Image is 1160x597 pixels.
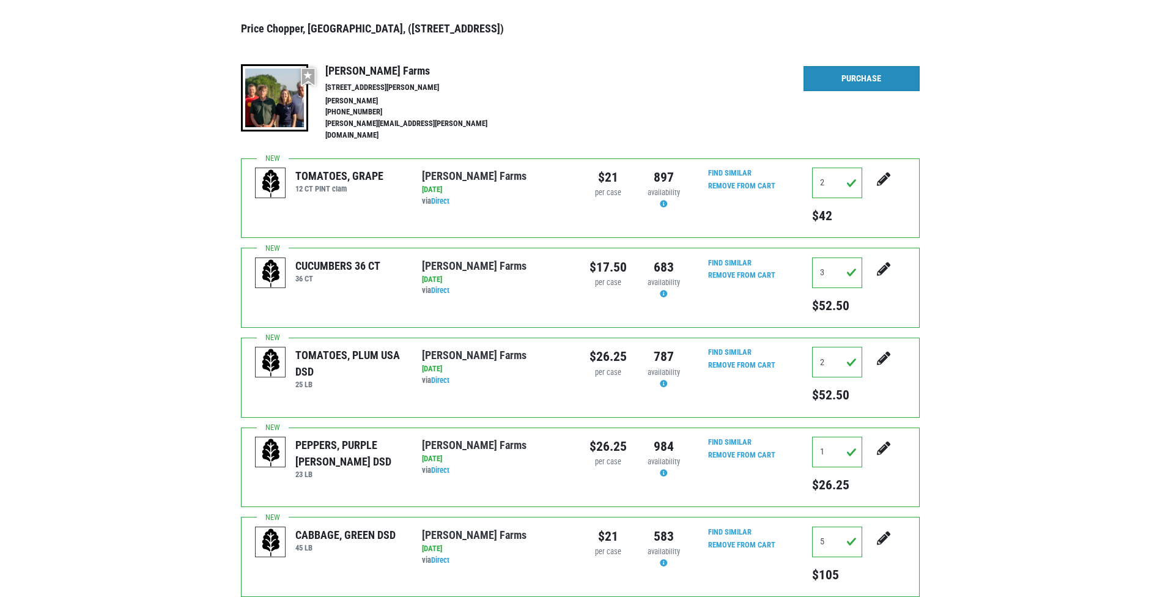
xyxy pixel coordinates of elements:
[325,95,514,107] li: [PERSON_NAME]
[256,168,286,199] img: placeholder-variety-43d6402dacf2d531de610a020419775a.svg
[589,168,627,187] div: $21
[295,347,404,380] div: TOMATOES, PLUM USA DSD
[422,543,571,555] div: [DATE]
[648,188,680,197] span: availability
[812,347,862,377] input: Qty
[645,168,682,187] div: 897
[256,527,286,558] img: placeholder-variety-43d6402dacf2d531de610a020419775a.svg
[325,106,514,118] li: [PHONE_NUMBER]
[422,439,526,451] a: [PERSON_NAME] Farms
[295,380,404,389] h6: 25 LB
[708,527,752,536] a: Find Similar
[422,169,526,182] a: [PERSON_NAME] Farms
[701,269,783,283] input: Remove From Cart
[422,285,571,297] div: via
[648,368,680,377] span: availability
[295,470,404,479] h6: 23 LB
[325,64,514,78] h4: [PERSON_NAME] Farms
[589,347,627,366] div: $26.25
[812,527,862,557] input: Qty
[589,277,627,289] div: per case
[295,168,383,184] div: TOMATOES, GRAPE
[295,437,404,470] div: PEPPERS, PURPLE [PERSON_NAME] DSD
[589,437,627,456] div: $26.25
[645,437,682,456] div: 984
[708,168,752,177] a: Find Similar
[589,527,627,546] div: $21
[422,555,571,566] div: via
[256,437,286,468] img: placeholder-variety-43d6402dacf2d531de610a020419775a.svg
[256,258,286,289] img: placeholder-variety-43d6402dacf2d531de610a020419775a.svg
[812,437,862,467] input: Qty
[812,567,862,583] h5: $105
[589,367,627,379] div: per case
[295,274,380,283] h6: 36 CT
[812,168,862,198] input: Qty
[648,457,680,466] span: availability
[295,543,396,552] h6: 45 LB
[589,546,627,558] div: per case
[645,527,682,546] div: 583
[804,66,920,92] a: Purchase
[422,184,571,196] div: [DATE]
[256,347,286,378] img: placeholder-variety-43d6402dacf2d531de610a020419775a.svg
[648,278,680,287] span: availability
[431,465,449,475] a: Direct
[708,437,752,447] a: Find Similar
[708,347,752,357] a: Find Similar
[422,349,526,362] a: [PERSON_NAME] Farms
[812,477,862,493] h5: $26.25
[295,184,383,193] h6: 12 CT PINT clam
[295,258,380,274] div: CUCUMBERS 36 CT
[812,208,862,224] h5: $42
[645,258,682,277] div: 683
[431,286,449,295] a: Direct
[701,448,783,462] input: Remove From Cart
[422,465,571,476] div: via
[589,456,627,468] div: per case
[431,196,449,206] a: Direct
[589,187,627,199] div: per case
[295,527,396,543] div: CABBAGE, GREEN DSD
[422,453,571,465] div: [DATE]
[422,259,526,272] a: [PERSON_NAME] Farms
[325,118,514,141] li: [PERSON_NAME][EMAIL_ADDRESS][PERSON_NAME][DOMAIN_NAME]
[422,363,571,375] div: [DATE]
[708,258,752,267] a: Find Similar
[812,387,862,403] h5: $52.50
[812,258,862,288] input: Qty
[422,196,571,207] div: via
[422,274,571,286] div: [DATE]
[645,347,682,366] div: 787
[325,82,514,94] li: [STREET_ADDRESS][PERSON_NAME]
[431,376,449,385] a: Direct
[648,547,680,556] span: availability
[589,258,627,277] div: $17.50
[422,375,571,387] div: via
[812,298,862,314] h5: $52.50
[422,528,526,541] a: [PERSON_NAME] Farms
[701,538,783,552] input: Remove From Cart
[701,358,783,373] input: Remove From Cart
[701,179,783,193] input: Remove From Cart
[241,22,920,35] h3: Price Chopper, [GEOGRAPHIC_DATA], ([STREET_ADDRESS])
[431,555,449,565] a: Direct
[241,64,308,132] img: thumbnail-8a08f3346781c529aa742b86dead986c.jpg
